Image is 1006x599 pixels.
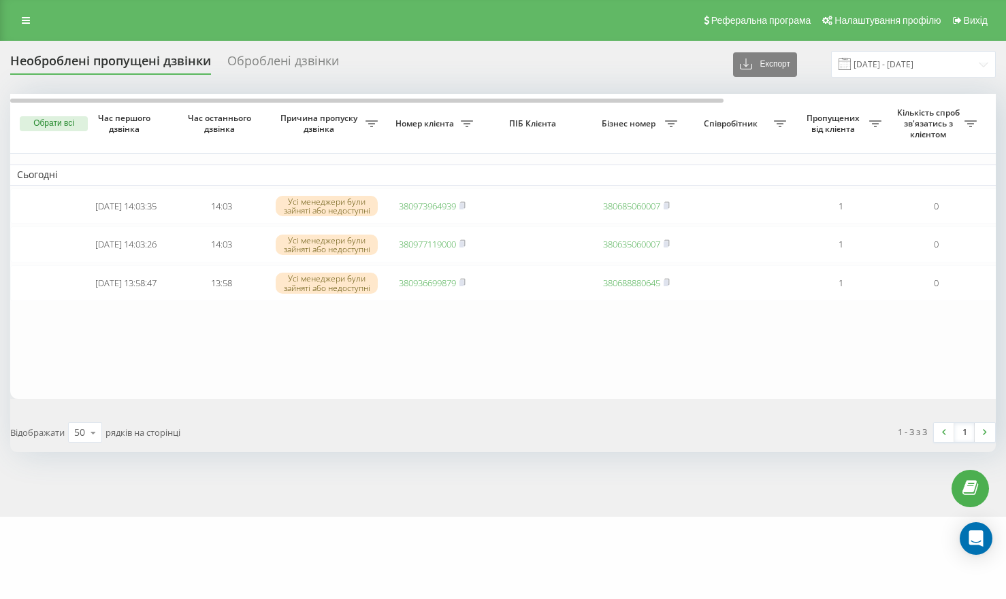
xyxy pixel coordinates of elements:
[174,265,269,301] td: 13:58
[276,273,378,293] div: Усі менеджери були зайняті або недоступні
[954,423,975,442] a: 1
[78,188,174,224] td: [DATE] 14:03:35
[78,226,174,262] td: [DATE] 14:03:26
[10,426,65,439] span: Відображати
[898,425,927,439] div: 1 - 3 з 3
[603,238,660,250] a: 380635060007
[78,265,174,301] td: [DATE] 13:58:47
[89,113,163,134] span: Час першого дзвінка
[276,235,378,255] div: Усі менеджери були зайняті або недоступні
[793,226,888,262] td: 1
[20,116,88,131] button: Обрати всі
[793,188,888,224] td: 1
[711,15,811,26] span: Реферальна програма
[174,188,269,224] td: 14:03
[106,426,180,439] span: рядків на сторінці
[834,15,941,26] span: Налаштування профілю
[888,188,984,224] td: 0
[174,226,269,262] td: 14:03
[733,52,797,77] button: Експорт
[276,113,366,134] span: Причина пропуску дзвінка
[74,426,85,439] div: 50
[960,522,992,555] div: Open Intercom Messenger
[399,200,456,212] a: 380973964939
[399,277,456,289] a: 380936699879
[888,265,984,301] td: 0
[793,265,888,301] td: 1
[603,277,660,289] a: 380688880645
[691,118,774,129] span: Співробітник
[895,107,964,139] span: Кількість спроб зв'язатись з клієнтом
[399,238,456,250] a: 380977119000
[227,54,339,75] div: Оброблені дзвінки
[184,113,258,134] span: Час останнього дзвінка
[276,196,378,216] div: Усі менеджери були зайняті або недоступні
[603,200,660,212] a: 380685060007
[964,15,988,26] span: Вихід
[10,54,211,75] div: Необроблені пропущені дзвінки
[491,118,577,129] span: ПІБ Клієнта
[596,118,665,129] span: Бізнес номер
[888,226,984,262] td: 0
[391,118,461,129] span: Номер клієнта
[800,113,869,134] span: Пропущених від клієнта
